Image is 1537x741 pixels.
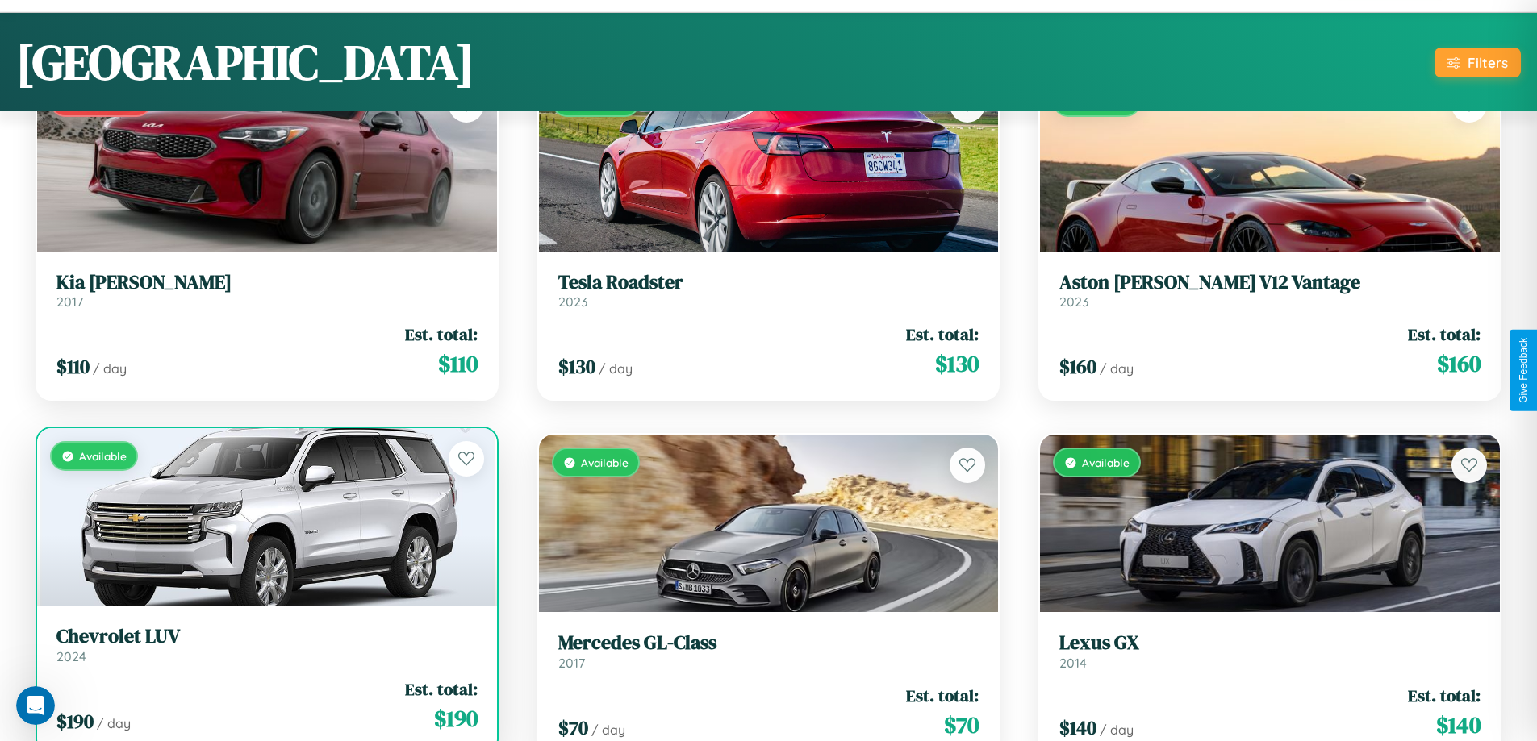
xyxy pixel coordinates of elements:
[944,709,979,741] span: $ 70
[558,293,587,310] span: 2023
[558,631,979,655] h3: Mercedes GL-Class
[935,348,979,380] span: $ 130
[434,702,478,735] span: $ 190
[558,271,979,310] a: Tesla Roadster2023
[558,271,979,294] h3: Tesla Roadster
[558,631,979,671] a: Mercedes GL-Class2017
[97,715,131,731] span: / day
[79,449,127,463] span: Available
[1408,684,1481,707] span: Est. total:
[1059,631,1481,655] h3: Lexus GX
[56,293,83,310] span: 2017
[93,360,127,377] span: / day
[1436,709,1481,741] span: $ 140
[1082,456,1130,469] span: Available
[1437,348,1481,380] span: $ 160
[1435,48,1521,77] button: Filters
[56,353,90,380] span: $ 110
[558,353,595,380] span: $ 130
[581,456,629,469] span: Available
[599,360,633,377] span: / day
[1408,323,1481,346] span: Est. total:
[16,686,55,725] iframe: Intercom live chat
[405,323,478,346] span: Est. total:
[1059,655,1087,671] span: 2014
[56,625,478,648] h3: Chevrolet LUV
[1059,271,1481,294] h3: Aston [PERSON_NAME] V12 Vantage
[438,348,478,380] span: $ 110
[56,625,478,664] a: Chevrolet LUV2024
[558,655,585,671] span: 2017
[1518,338,1529,403] div: Give Feedback
[906,684,979,707] span: Est. total:
[1468,54,1508,71] div: Filters
[56,271,478,294] h3: Kia [PERSON_NAME]
[591,722,625,738] span: / day
[1059,353,1096,380] span: $ 160
[1059,293,1088,310] span: 2023
[1059,631,1481,671] a: Lexus GX2014
[1100,360,1134,377] span: / day
[1100,722,1134,738] span: / day
[405,677,478,701] span: Est. total:
[906,323,979,346] span: Est. total:
[56,708,94,735] span: $ 190
[558,714,588,741] span: $ 70
[56,648,86,664] span: 2024
[56,271,478,310] a: Kia [PERSON_NAME]2017
[16,29,474,95] h1: [GEOGRAPHIC_DATA]
[1059,271,1481,310] a: Aston [PERSON_NAME] V12 Vantage2023
[1059,714,1096,741] span: $ 140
